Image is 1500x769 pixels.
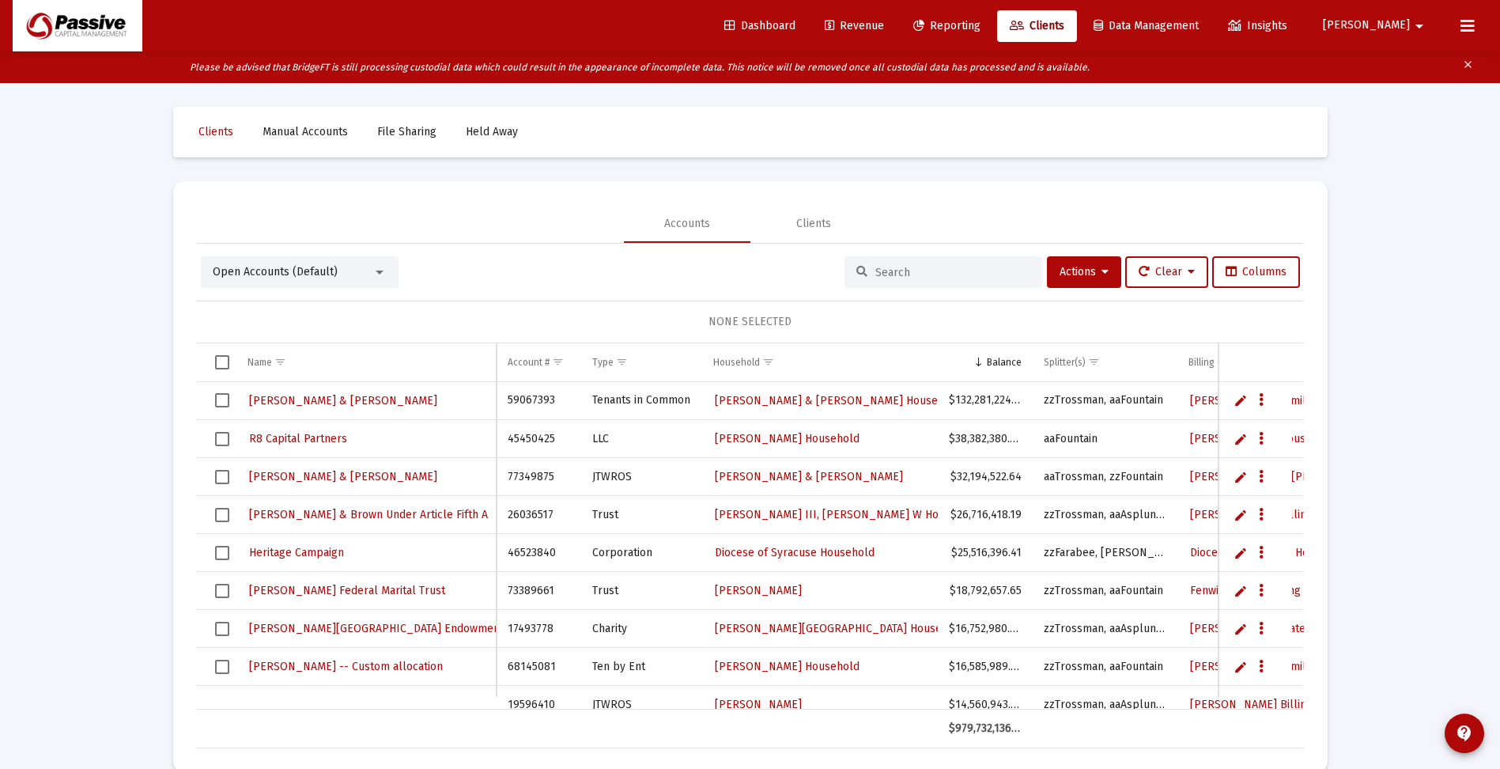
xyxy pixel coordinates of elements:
[938,572,1032,610] td: $18,792,657.65
[581,420,702,458] td: LLC
[1188,427,1336,450] a: [PERSON_NAME] Household
[938,648,1032,686] td: $16,585,989.76
[1190,470,1413,483] span: [PERSON_NAME] & [PERSON_NAME] Group
[1033,686,1177,724] td: zzTrossman, aaAsplundh
[913,19,980,32] span: Reporting
[1190,508,1347,521] span: [PERSON_NAME] Billing Group
[581,343,702,381] td: Column Type
[497,572,580,610] td: 73389661
[1033,648,1177,686] td: zzTrossman, aaFountain
[1228,19,1287,32] span: Insights
[1094,19,1199,32] span: Data Management
[1088,356,1100,368] span: Show filter options for column 'Splitter(s)'
[715,508,980,521] span: [PERSON_NAME] III, [PERSON_NAME] W Household
[247,541,346,564] a: Heritage Campaign
[938,343,1032,381] td: Column Balance
[215,470,229,484] div: Select row
[1188,465,1415,488] a: [PERSON_NAME] & [PERSON_NAME] Group
[250,116,361,148] a: Manual Accounts
[1188,541,1351,564] a: Diocese of Syracuse Household
[1081,10,1211,42] a: Data Management
[508,356,550,369] div: Account #
[938,382,1032,420] td: $132,281,224.71
[997,10,1077,42] a: Clients
[249,622,504,635] span: [PERSON_NAME][GEOGRAPHIC_DATA] Endowment
[1234,660,1248,674] a: Edit
[581,496,702,534] td: Trust
[715,470,903,483] span: [PERSON_NAME] & [PERSON_NAME]
[581,572,702,610] td: Trust
[1304,9,1448,41] button: [PERSON_NAME]
[497,420,580,458] td: 45450425
[1190,432,1335,445] span: [PERSON_NAME] Household
[1188,579,1337,602] a: Fenwick Family Billing Group
[247,356,272,369] div: Name
[1234,622,1248,636] a: Edit
[938,534,1032,572] td: $25,516,396.41
[1033,382,1177,420] td: zzTrossman, aaFountain
[581,648,702,686] td: Ten by Ent
[453,116,531,148] a: Held Away
[1190,698,1347,711] span: [PERSON_NAME] Billing Group
[1190,660,1382,673] span: [PERSON_NAME] Family Billing Group
[1188,693,1349,716] a: [PERSON_NAME] Billing Group
[1033,420,1177,458] td: aaFountain
[1125,256,1208,288] button: Clear
[497,343,580,381] td: Column Account #
[1455,724,1474,743] mat-icon: contact_support
[1462,55,1474,79] mat-icon: clear
[1188,617,1470,640] a: [PERSON_NAME] Water Research Center Billing Group
[1188,503,1349,526] a: [PERSON_NAME] Billing Group
[796,216,831,232] div: Clients
[581,686,702,724] td: JTWROS
[215,355,229,369] div: Select all
[249,660,443,673] span: [PERSON_NAME] -- Custom allocation
[1033,458,1177,496] td: aaTrossman, zzFountain
[592,356,614,369] div: Type
[713,389,962,412] a: [PERSON_NAME] & [PERSON_NAME] Household
[1234,508,1248,522] a: Edit
[497,610,580,648] td: 17493778
[249,470,437,483] span: [PERSON_NAME] & [PERSON_NAME]
[713,655,861,678] a: [PERSON_NAME] Household
[713,503,981,526] a: [PERSON_NAME] III, [PERSON_NAME] W Household
[938,686,1032,724] td: $14,560,943.73
[715,698,802,711] span: [PERSON_NAME]
[938,496,1032,534] td: $26,716,418.19
[1044,356,1086,369] div: Splitter(s)
[466,125,518,138] span: Held Away
[713,427,861,450] a: [PERSON_NAME] Household
[377,125,436,138] span: File Sharing
[1033,496,1177,534] td: zzTrossman, aaAsplundh
[190,62,1090,73] i: Please be advised that BridgeFT is still processing custodial data which could result in the appe...
[249,432,347,445] span: R8 Capital Partners
[197,343,1304,748] div: Data grid
[581,610,702,648] td: Charity
[215,393,229,407] div: Select row
[247,465,439,488] a: [PERSON_NAME] & [PERSON_NAME]
[497,382,580,420] td: 59067393
[712,10,808,42] a: Dashboard
[1177,343,1424,381] td: Column Billing Group
[263,125,348,138] span: Manual Accounts
[249,394,437,407] span: [PERSON_NAME] & [PERSON_NAME]
[715,432,860,445] span: [PERSON_NAME] Household
[1190,394,1382,407] span: [PERSON_NAME] Family Billing Group
[25,10,130,42] img: Dashboard
[497,686,580,724] td: 19596410
[247,389,439,412] a: [PERSON_NAME] & [PERSON_NAME]
[715,394,961,407] span: [PERSON_NAME] & [PERSON_NAME] Household
[825,19,884,32] span: Revenue
[664,216,710,232] div: Accounts
[713,579,803,602] a: [PERSON_NAME]
[812,10,897,42] a: Revenue
[1033,610,1177,648] td: zzTrossman, aaAsplundh
[1188,655,1384,678] a: [PERSON_NAME] Family Billing Group
[1190,546,1350,559] span: Diocese of Syracuse Household
[713,693,803,716] a: [PERSON_NAME]
[713,356,760,369] div: Household
[1033,343,1177,381] td: Column Splitter(s)
[249,546,344,559] span: Heritage Campaign
[215,432,229,446] div: Select row
[875,266,1030,279] input: Search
